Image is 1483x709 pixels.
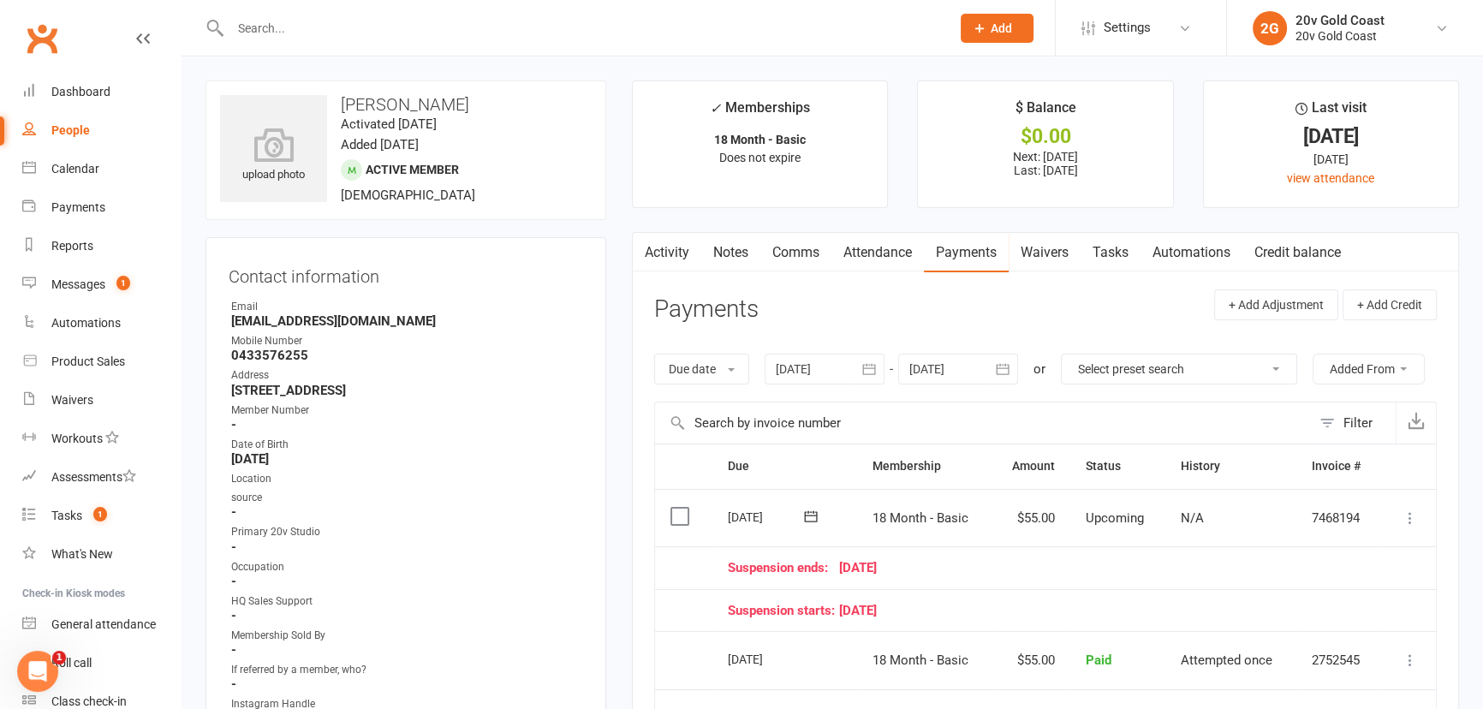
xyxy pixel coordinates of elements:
a: Assessments [22,458,181,497]
div: 2G [1253,11,1287,45]
div: [DATE] [728,604,1366,618]
a: Product Sales [22,343,181,381]
div: Email [231,299,583,315]
div: Occupation [231,559,583,575]
div: 20v Gold Coast [1295,13,1385,28]
div: Primary 20v Studio [231,524,583,540]
div: Tasks [51,509,82,522]
a: Automations [1141,233,1242,272]
span: Paid [1086,652,1111,668]
th: Amount [992,444,1071,488]
strong: - [231,676,583,692]
span: N/A [1181,510,1204,526]
a: Messages 1 [22,265,181,304]
span: 1 [93,507,107,521]
strong: - [231,574,583,589]
span: Suspension ends: [728,561,839,575]
a: Reports [22,227,181,265]
span: Add [991,21,1012,35]
a: Tasks [1081,233,1141,272]
span: 1 [52,651,66,664]
a: Waivers [22,381,181,420]
div: Automations [51,316,121,330]
i: ✓ [710,100,721,116]
div: Roll call [51,656,92,670]
td: $55.00 [992,631,1071,689]
div: source [231,490,583,506]
div: People [51,123,90,137]
a: Clubworx [21,17,63,60]
div: HQ Sales Support [231,593,583,610]
a: What's New [22,535,181,574]
div: Waivers [51,393,93,407]
strong: [EMAIL_ADDRESS][DOMAIN_NAME] [231,313,583,329]
span: Does not expire [719,151,801,164]
span: Settings [1104,9,1151,47]
div: Reports [51,239,93,253]
a: General attendance kiosk mode [22,605,181,644]
div: 20v Gold Coast [1295,28,1385,44]
a: Roll call [22,644,181,682]
a: Workouts [22,420,181,458]
div: General attendance [51,617,156,631]
strong: - [231,539,583,555]
div: [DATE] [728,503,807,530]
div: [DATE] [1219,128,1443,146]
div: Member Number [231,402,583,419]
a: Calendar [22,150,181,188]
span: [DEMOGRAPHIC_DATA] [341,188,475,203]
button: Due date [654,354,749,384]
input: Search by invoice number [655,402,1311,444]
time: Activated [DATE] [341,116,437,132]
h3: Contact information [229,260,583,286]
div: [DATE] [728,646,807,672]
strong: [STREET_ADDRESS] [231,383,583,398]
strong: - [231,642,583,658]
a: Comms [760,233,831,272]
span: Upcoming [1086,510,1144,526]
button: Add [961,14,1033,43]
a: Credit balance [1242,233,1353,272]
iframe: Intercom live chat [17,651,58,692]
div: Membership Sold By [231,628,583,644]
div: $ Balance [1015,97,1075,128]
button: Added From [1313,354,1425,384]
div: Filter [1343,413,1373,433]
strong: [DATE] [231,451,583,467]
strong: 18 Month - Basic [714,133,806,146]
a: Waivers [1009,233,1081,272]
span: 18 Month - Basic [873,510,968,526]
div: What's New [51,547,113,561]
a: view attendance [1287,171,1374,185]
div: Workouts [51,432,103,445]
th: Status [1070,444,1165,488]
div: Date of Birth [231,437,583,453]
button: Filter [1311,402,1396,444]
div: Product Sales [51,354,125,368]
div: or [1033,359,1045,379]
a: People [22,111,181,150]
div: Location [231,471,583,487]
span: Active member [366,163,459,176]
th: Membership [857,444,992,488]
div: $0.00 [933,128,1157,146]
strong: 0433576255 [231,348,583,363]
div: Address [231,367,583,384]
div: Class check-in [51,694,127,708]
p: Next: [DATE] Last: [DATE] [933,150,1157,177]
th: History [1165,444,1296,488]
div: Dashboard [51,85,110,98]
a: Dashboard [22,73,181,111]
a: Automations [22,304,181,343]
div: If referred by a member, who? [231,662,583,678]
div: Last visit [1295,97,1367,128]
h3: Payments [654,296,759,323]
button: + Add Credit [1343,289,1437,320]
div: Messages [51,277,105,291]
span: 1 [116,276,130,290]
div: [DATE] [728,561,1366,575]
span: Suspension starts: [728,604,839,618]
div: Memberships [710,97,810,128]
div: Assessments [51,470,136,484]
div: [DATE] [1219,150,1443,169]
